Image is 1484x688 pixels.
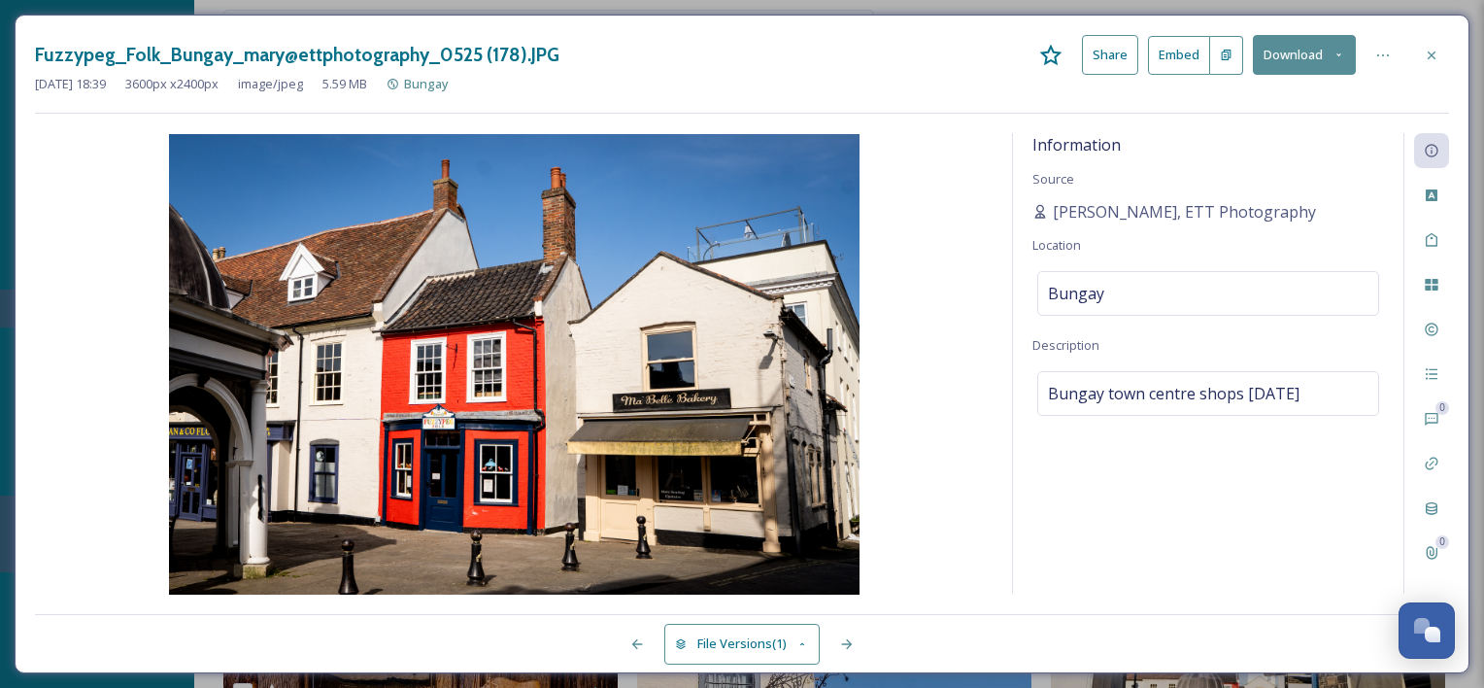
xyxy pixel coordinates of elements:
span: Bungay [1048,282,1104,305]
span: 3600 px x 2400 px [125,75,219,93]
span: Bungay [404,75,449,92]
span: Description [1032,336,1099,354]
span: [DATE] 18:39 [35,75,106,93]
button: Download [1253,35,1356,75]
h3: Fuzzypeg_Folk_Bungay_mary@ettphotography_0525 (178).JPG [35,41,559,69]
img: mary%40ettphotography.co.uk-Fuzzypeg-2.JPG [35,134,993,595]
span: Location [1032,236,1081,254]
span: [PERSON_NAME], ETT Photography [1053,200,1316,224]
button: Embed [1148,36,1210,75]
div: 0 [1435,401,1449,415]
button: File Versions(1) [664,624,820,664]
span: Source [1032,170,1074,188]
button: Share [1082,35,1138,75]
button: Open Chat [1399,602,1455,659]
span: 5.59 MB [322,75,367,93]
span: image/jpeg [238,75,303,93]
div: 0 [1435,535,1449,549]
span: Bungay town centre shops [DATE] [1048,382,1299,405]
span: Information [1032,134,1121,155]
